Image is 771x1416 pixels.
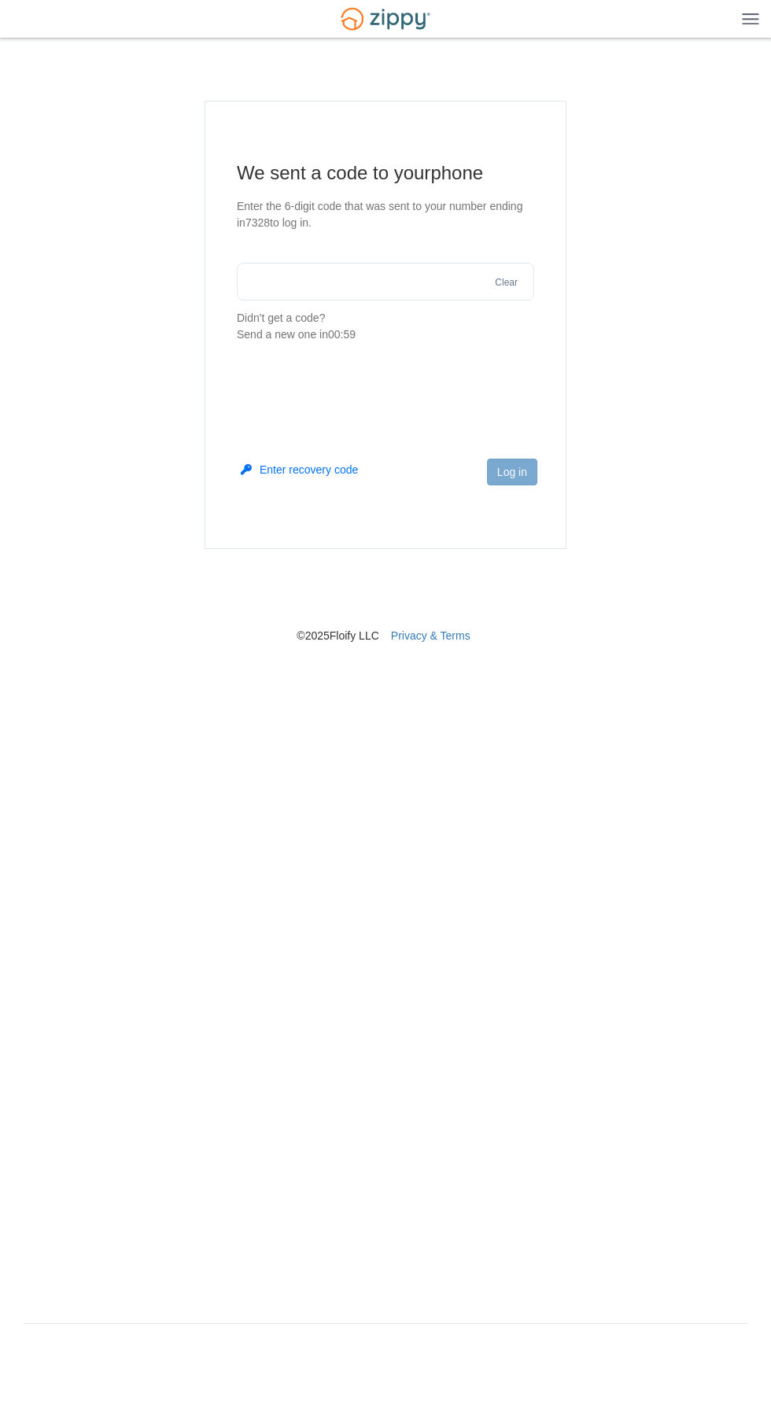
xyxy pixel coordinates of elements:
img: Mobile Dropdown Menu [742,13,759,24]
a: Privacy & Terms [391,629,470,642]
button: Clear [490,275,522,290]
h1: We sent a code to your phone [237,160,534,186]
img: Logo [331,1,440,38]
div: Send a new one in 00:59 [237,326,534,343]
button: Enter recovery code [241,462,358,478]
nav: © 2025 Floify LLC [24,549,747,643]
p: Enter the 6-digit code that was sent to your number ending in 7328 to log in. [237,198,534,231]
p: Didn't get a code? [237,310,534,343]
button: Log in [487,459,537,485]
